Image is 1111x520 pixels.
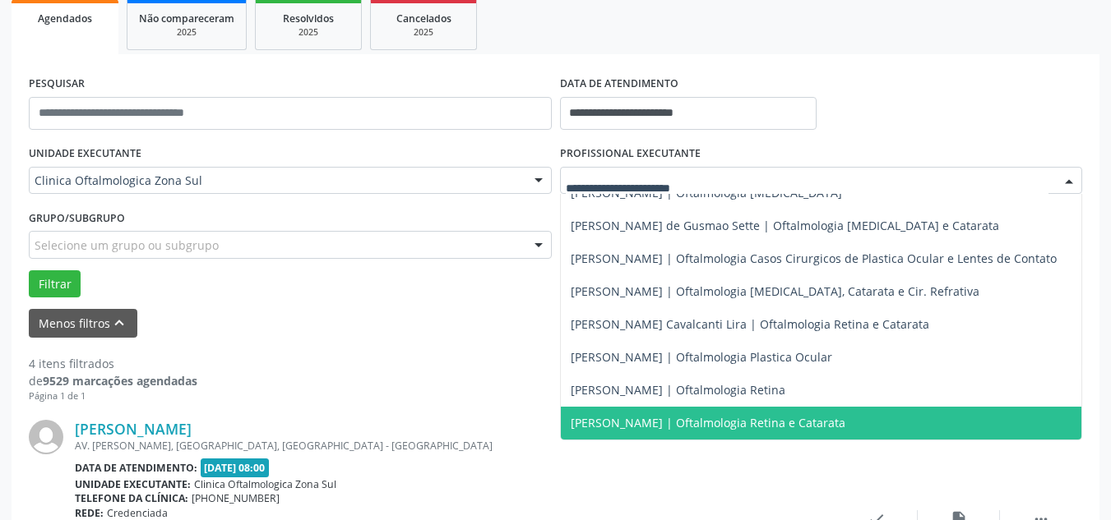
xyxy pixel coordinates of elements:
[29,420,63,454] img: img
[29,372,197,389] div: de
[75,439,836,453] div: AV. [PERSON_NAME], [GEOGRAPHIC_DATA], [GEOGRAPHIC_DATA] - [GEOGRAPHIC_DATA]
[75,420,192,438] a: [PERSON_NAME]
[38,12,92,25] span: Agendados
[139,26,234,39] div: 2025
[75,477,191,491] b: Unidade executante:
[571,349,832,365] span: [PERSON_NAME] | Oftalmologia Plastica Ocular
[29,71,85,97] label: PESQUISAR
[560,71,678,97] label: DATA DE ATENDIMENTO
[75,506,104,520] b: Rede:
[29,389,197,403] div: Página 1 de 1
[283,12,334,25] span: Resolvidos
[571,382,785,398] span: [PERSON_NAME] | Oftalmologia Retina
[35,173,518,189] span: Clinica Oftalmologica Zona Sul
[110,314,128,332] i: keyboard_arrow_up
[29,205,125,231] label: Grupo/Subgrupo
[571,316,929,332] span: [PERSON_NAME] Cavalcanti Lira | Oftalmologia Retina e Catarata
[571,283,979,299] span: [PERSON_NAME] | Oftalmologia [MEDICAL_DATA], Catarata e Cir. Refrativa
[29,309,137,338] button: Menos filtroskeyboard_arrow_up
[35,237,219,254] span: Selecione um grupo ou subgrupo
[560,141,701,167] label: PROFISSIONAL EXECUTANTE
[194,477,336,491] span: Clinica Oftalmologica Zona Sul
[29,270,81,298] button: Filtrar
[396,12,451,25] span: Cancelados
[571,218,999,233] span: [PERSON_NAME] de Gusmao Sette | Oftalmologia [MEDICAL_DATA] e Catarata
[571,251,1057,266] span: [PERSON_NAME] | Oftalmologia Casos Cirurgicos de Plastica Ocular e Lentes de Contato
[43,373,197,389] strong: 9529 marcações agendadas
[75,491,188,505] b: Telefone da clínica:
[29,355,197,372] div: 4 itens filtrados
[201,458,270,477] span: [DATE] 08:00
[192,491,280,505] span: [PHONE_NUMBER]
[571,415,845,430] span: [PERSON_NAME] | Oftalmologia Retina e Catarata
[382,26,465,39] div: 2025
[75,461,197,475] b: Data de atendimento:
[107,506,168,520] span: Credenciada
[29,141,141,167] label: UNIDADE EXECUTANTE
[139,12,234,25] span: Não compareceram
[267,26,350,39] div: 2025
